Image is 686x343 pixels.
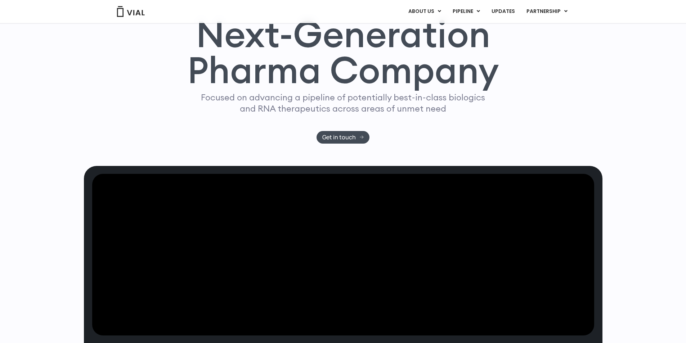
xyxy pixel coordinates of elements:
span: Get in touch [322,135,356,140]
a: PIPELINEMenu Toggle [447,5,485,18]
a: UPDATES [486,5,520,18]
a: ABOUT USMenu Toggle [403,5,447,18]
h1: Next-Generation Pharma Company [187,16,499,89]
a: Get in touch [317,131,369,144]
a: PARTNERSHIPMenu Toggle [521,5,573,18]
img: Vial Logo [116,6,145,17]
p: Focused on advancing a pipeline of potentially best-in-class biologics and RNA therapeutics acros... [198,92,488,114]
